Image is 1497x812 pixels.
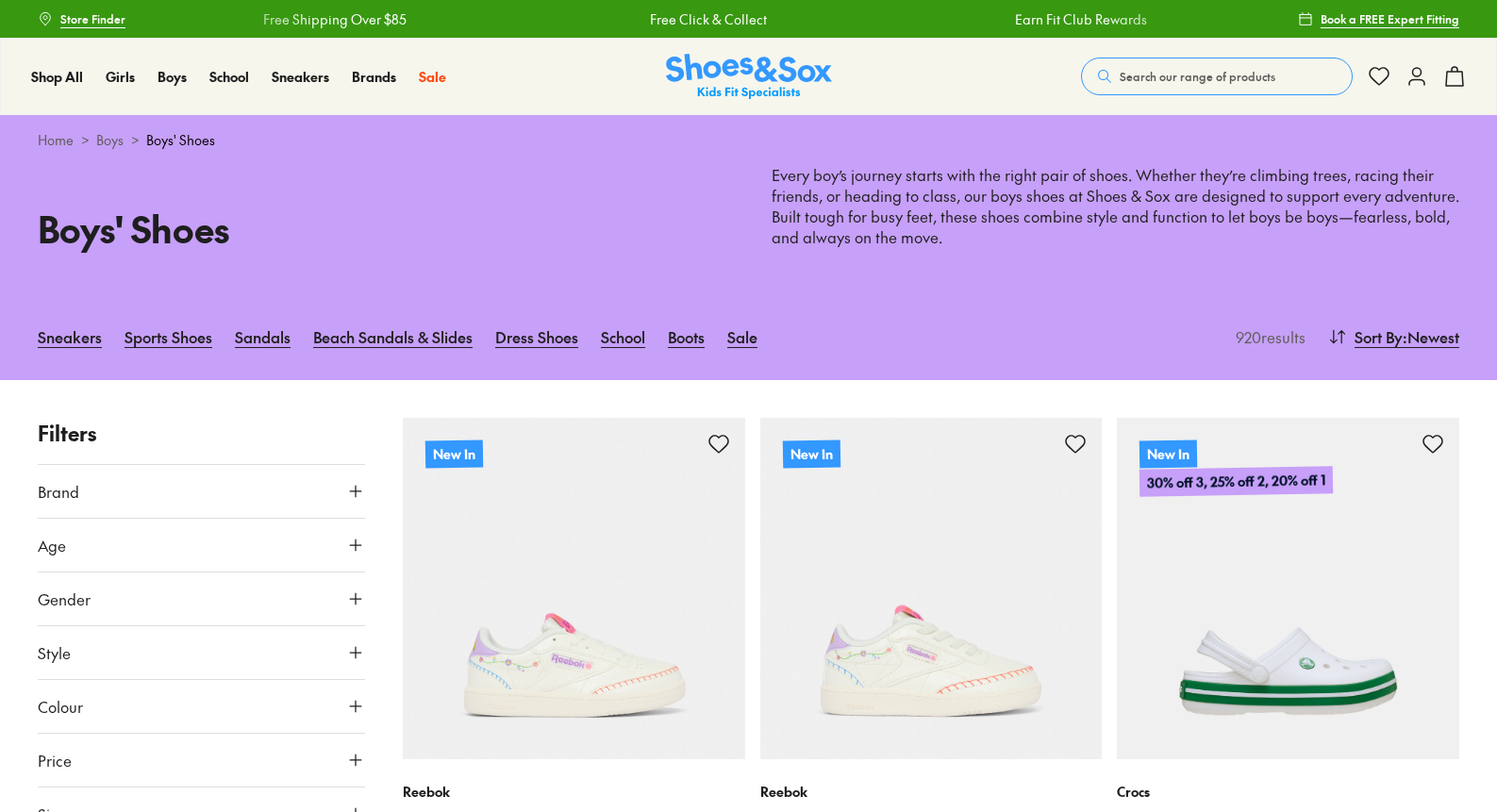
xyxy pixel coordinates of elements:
[38,418,365,449] p: Filters
[158,67,187,87] a: Boys
[31,67,83,86] span: Shop All
[60,10,125,27] span: Store Finder
[1120,68,1275,85] span: Search our range of products
[38,695,83,718] span: Colour
[38,572,365,625] button: Gender
[38,130,74,150] a: Home
[1403,325,1459,348] span: : Newest
[1117,782,1459,802] p: Crocs
[38,534,66,556] span: Age
[38,519,365,572] button: Age
[209,67,249,86] span: School
[403,782,745,802] p: Reebok
[495,316,578,357] a: Dress Shoes
[1011,9,1143,29] a: Earn Fit Club Rewards
[419,67,446,87] a: Sale
[772,165,1460,248] p: Every boy’s journey starts with the right pair of shoes. Whether they’re climbing trees, racing t...
[760,782,1103,802] p: Reebok
[727,316,757,357] a: Sale
[352,67,396,87] a: Brands
[425,439,483,468] p: New In
[125,316,212,357] a: Sports Shoes
[38,202,726,256] h1: Boys' Shoes
[601,316,645,357] a: School
[38,588,91,610] span: Gender
[782,439,840,468] p: New In
[96,130,124,150] a: Boys
[38,2,125,36] a: Store Finder
[1117,418,1459,760] a: New In30% off 3, 25% off 2, 20% off 1
[1139,466,1333,497] p: 30% off 3, 25% off 2, 20% off 1
[1228,325,1306,348] p: 920 results
[106,67,135,86] span: Girls
[352,67,396,86] span: Brands
[1355,325,1403,348] span: Sort By
[1139,439,1197,468] p: New In
[209,67,249,87] a: School
[272,67,329,86] span: Sneakers
[38,465,365,518] button: Brand
[38,626,365,679] button: Style
[31,67,83,87] a: Shop All
[760,418,1103,760] a: New In
[259,9,403,29] a: Free Shipping Over $85
[403,418,745,760] a: New In
[158,67,187,86] span: Boys
[666,54,832,100] a: Shoes & Sox
[419,67,446,86] span: Sale
[1321,10,1459,27] span: Book a FREE Expert Fitting
[666,54,832,100] img: SNS_Logo_Responsive.svg
[38,734,365,787] button: Price
[313,316,473,357] a: Beach Sandals & Slides
[38,641,71,664] span: Style
[1298,2,1459,36] a: Book a FREE Expert Fitting
[38,130,1459,150] div: > >
[1328,316,1459,357] button: Sort By:Newest
[272,67,329,87] a: Sneakers
[38,316,102,357] a: Sneakers
[38,749,72,771] span: Price
[646,9,763,29] a: Free Click & Collect
[146,130,215,150] span: Boys' Shoes
[38,480,79,503] span: Brand
[235,316,291,357] a: Sandals
[38,680,365,733] button: Colour
[1081,58,1353,95] button: Search our range of products
[106,67,135,87] a: Girls
[668,316,705,357] a: Boots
